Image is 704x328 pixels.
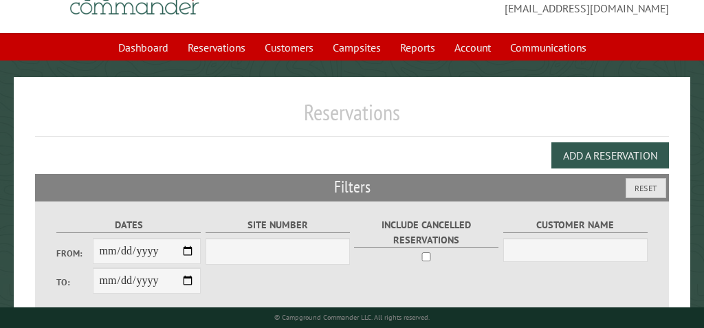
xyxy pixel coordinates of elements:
a: Campsites [324,34,389,61]
a: Communications [502,34,595,61]
a: Reservations [179,34,254,61]
label: To: [56,276,93,289]
label: Site Number [206,217,350,233]
a: Account [446,34,499,61]
a: Customers [256,34,322,61]
label: Dates [56,217,201,233]
a: Reports [392,34,443,61]
button: Add a Reservation [551,142,669,168]
h1: Reservations [35,99,669,137]
label: From: [56,247,93,260]
label: Include Cancelled Reservations [354,217,498,248]
small: © Campground Commander LLC. All rights reserved. [274,313,430,322]
label: Customer Name [503,217,648,233]
h2: Filters [35,174,669,200]
a: Dashboard [110,34,177,61]
button: Reset [626,178,666,198]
